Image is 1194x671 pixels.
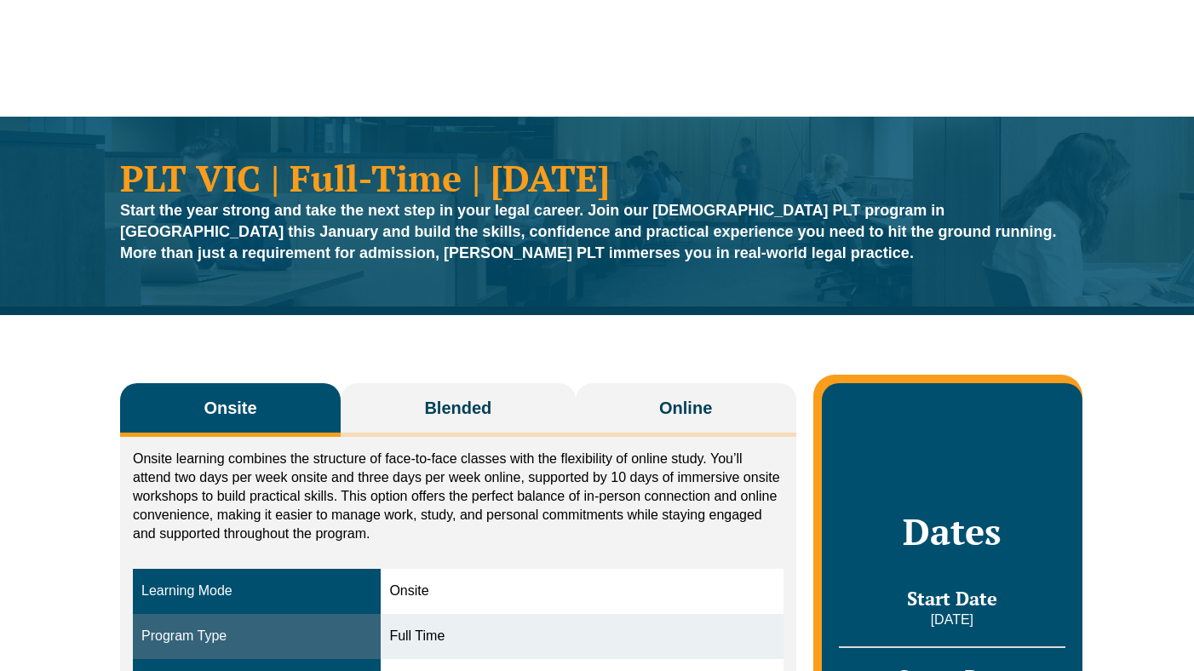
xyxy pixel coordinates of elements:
h1: PLT VIC | Full-Time | [DATE] [120,159,1074,196]
span: Online [659,396,712,420]
div: Program Type [141,627,372,646]
div: Learning Mode [141,582,372,601]
div: Onsite [389,582,774,601]
p: Onsite learning combines the structure of face-to-face classes with the flexibility of online stu... [133,450,784,543]
strong: Start the year strong and take the next step in your legal career. Join our [DEMOGRAPHIC_DATA] PL... [120,202,1057,261]
div: Full Time [389,627,774,646]
span: Blended [424,396,491,420]
span: Onsite [204,396,256,420]
span: Start Date [907,586,997,611]
h2: Dates [839,510,1065,553]
p: [DATE] [839,611,1065,629]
